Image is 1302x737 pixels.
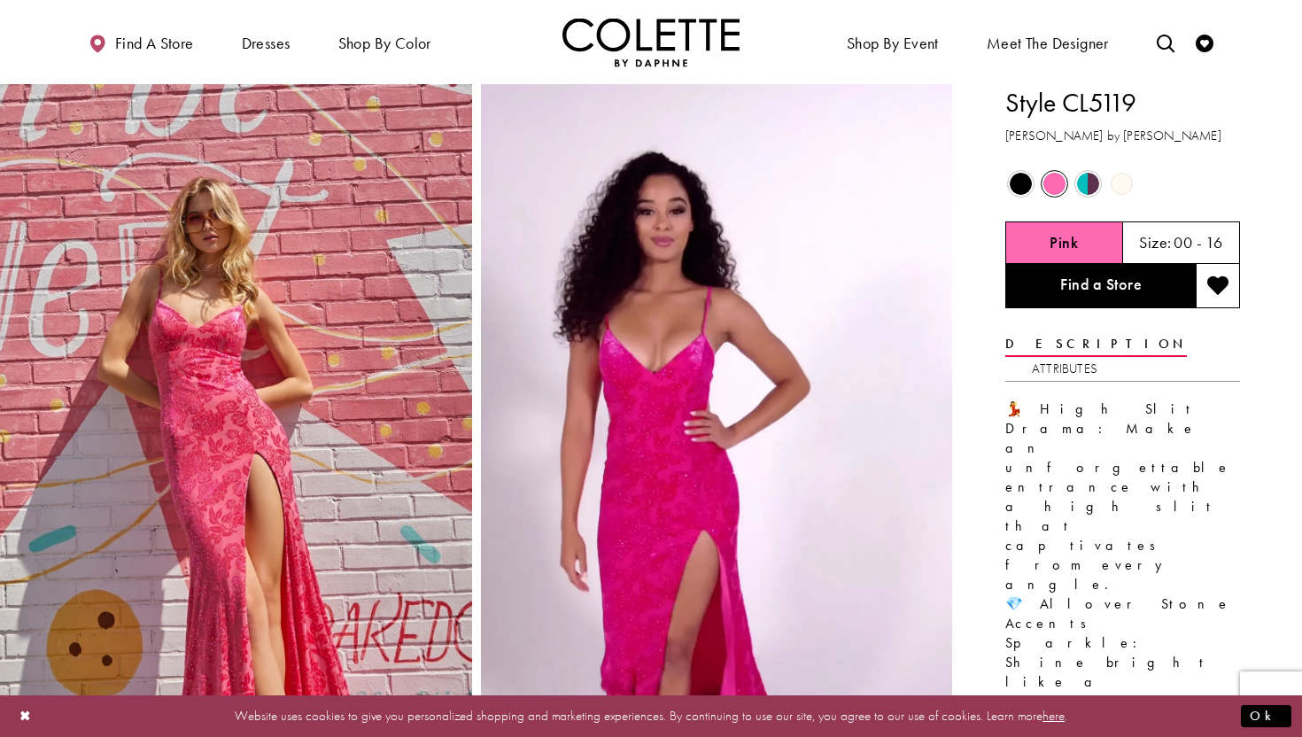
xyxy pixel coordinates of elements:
button: Close Dialog [11,701,41,732]
a: Description [1005,331,1187,357]
span: Shop by color [334,18,436,66]
h5: Chosen color [1050,234,1078,252]
a: here [1042,707,1065,725]
span: Shop By Event [842,18,943,66]
a: Find a store [84,18,198,66]
span: Dresses [237,18,295,66]
p: Website uses cookies to give you personalized shopping and marketing experiences. By continuing t... [128,704,1174,728]
span: Shop By Event [847,35,939,52]
div: Product color controls state depends on size chosen [1005,167,1240,201]
a: Find a Store [1005,264,1196,308]
div: Pink [1039,168,1070,199]
span: Size: [1139,232,1171,252]
a: Check Wishlist [1191,18,1218,66]
h3: [PERSON_NAME] by [PERSON_NAME] [1005,126,1240,146]
button: Submit Dialog [1241,705,1291,727]
a: Attributes [1032,356,1097,382]
h5: 00 - 16 [1174,234,1222,252]
span: Find a store [115,35,194,52]
a: Toggle search [1152,18,1179,66]
div: Diamond White [1106,168,1137,199]
a: Visit Home Page [562,18,740,66]
h1: Style CL5119 [1005,84,1240,121]
img: Colette by Daphne [562,18,740,66]
span: Meet the designer [987,35,1109,52]
div: Jade/Berry [1073,168,1104,199]
div: Black [1005,168,1036,199]
button: Add to wishlist [1196,264,1240,308]
span: Shop by color [338,35,431,52]
span: Dresses [242,35,291,52]
a: Meet the designer [982,18,1113,66]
